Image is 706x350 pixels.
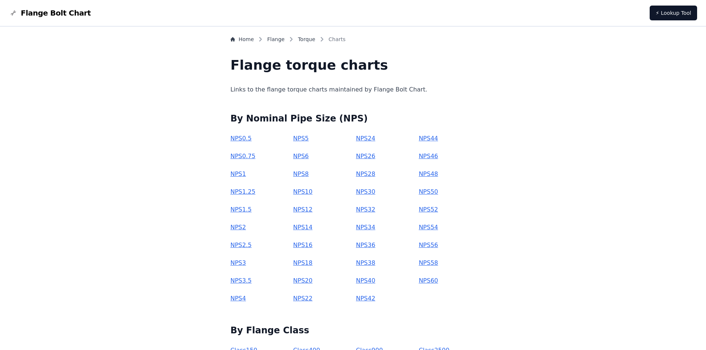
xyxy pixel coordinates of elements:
a: NPS3.5 [231,277,252,284]
a: NPS2 [231,224,246,231]
a: NPS38 [356,259,375,266]
a: NPS1 [231,170,246,177]
a: NPS20 [293,277,312,284]
a: NPS46 [419,153,438,160]
a: Home [231,36,254,43]
a: NPS0.5 [231,135,252,142]
a: NPS12 [293,206,312,213]
a: NPS10 [293,188,312,195]
a: NPS1.5 [231,206,252,213]
h2: By Flange Class [231,324,476,336]
a: NPS3 [231,259,246,266]
a: NPS26 [356,153,375,160]
a: Flange Bolt Chart LogoFlange Bolt Chart [9,8,91,18]
a: NPS4 [231,295,246,302]
a: NPS36 [356,241,375,249]
a: NPS48 [419,170,438,177]
a: NPS42 [356,295,375,302]
a: NPS8 [293,170,309,177]
p: Links to the flange torque charts maintained by Flange Bolt Chart. [231,84,476,95]
h2: By Nominal Pipe Size (NPS) [231,113,476,124]
a: NPS32 [356,206,375,213]
a: ⚡ Lookup Tool [650,6,697,20]
a: NPS28 [356,170,375,177]
a: NPS30 [356,188,375,195]
a: NPS16 [293,241,312,249]
a: NPS1.25 [231,188,255,195]
nav: Breadcrumb [231,36,476,46]
a: NPS60 [419,277,438,284]
a: NPS52 [419,206,438,213]
a: NPS44 [419,135,438,142]
a: NPS2.5 [231,241,252,249]
a: NPS58 [419,259,438,266]
a: NPS54 [419,224,438,231]
span: Flange Bolt Chart [21,8,91,18]
a: NPS18 [293,259,312,266]
a: NPS56 [419,241,438,249]
a: NPS40 [356,277,375,284]
a: NPS5 [293,135,309,142]
a: Flange [267,36,285,43]
span: Charts [329,36,346,43]
a: NPS6 [293,153,309,160]
img: Flange Bolt Chart Logo [9,9,18,17]
a: NPS14 [293,224,312,231]
a: NPS0.75 [231,153,255,160]
a: NPS34 [356,224,375,231]
a: NPS22 [293,295,312,302]
a: NPS24 [356,135,375,142]
a: Torque [298,36,315,43]
a: NPS50 [419,188,438,195]
h1: Flange torque charts [231,58,476,73]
